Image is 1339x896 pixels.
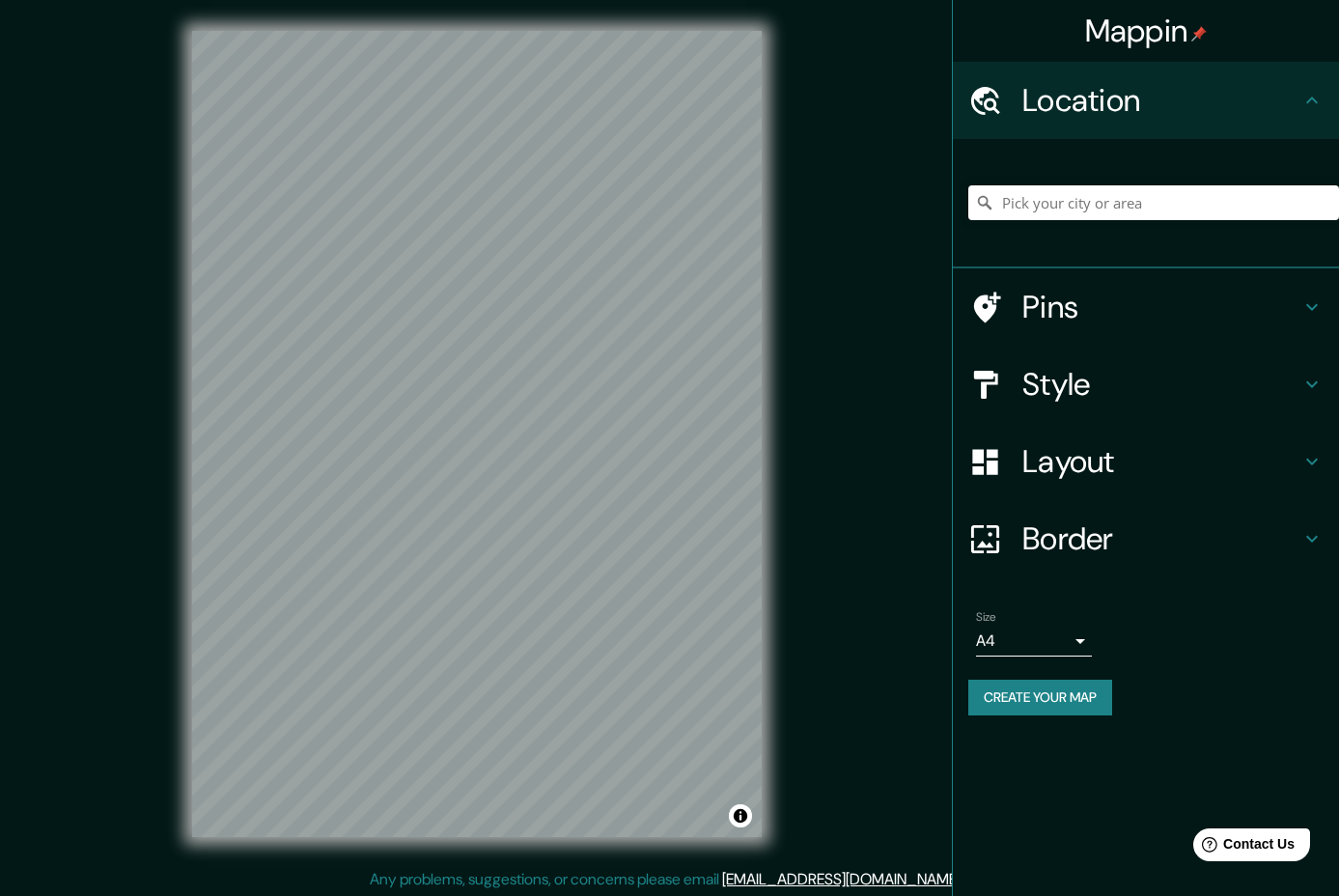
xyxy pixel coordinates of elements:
h4: Mappin [1085,12,1208,50]
h4: Layout [1022,442,1300,481]
a: [EMAIL_ADDRESS][DOMAIN_NAME] [722,869,961,889]
label: Size [976,609,996,626]
div: Pins [953,268,1339,346]
input: Pick your city or area [968,185,1339,220]
button: Toggle attribution [729,804,752,827]
div: Layout [953,423,1339,500]
h4: Location [1022,81,1300,120]
iframe: Help widget launcher [1167,821,1318,875]
div: Location [953,62,1339,139]
p: Any problems, suggestions, or concerns please email . [370,868,963,891]
div: Border [953,500,1339,577]
h4: Style [1022,365,1300,404]
button: Create your map [968,680,1112,715]
img: pin-icon.png [1191,26,1207,42]
div: Style [953,346,1339,423]
canvas: Map [192,31,762,837]
div: A4 [976,626,1092,657]
h4: Border [1022,519,1300,558]
h4: Pins [1022,288,1300,326]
